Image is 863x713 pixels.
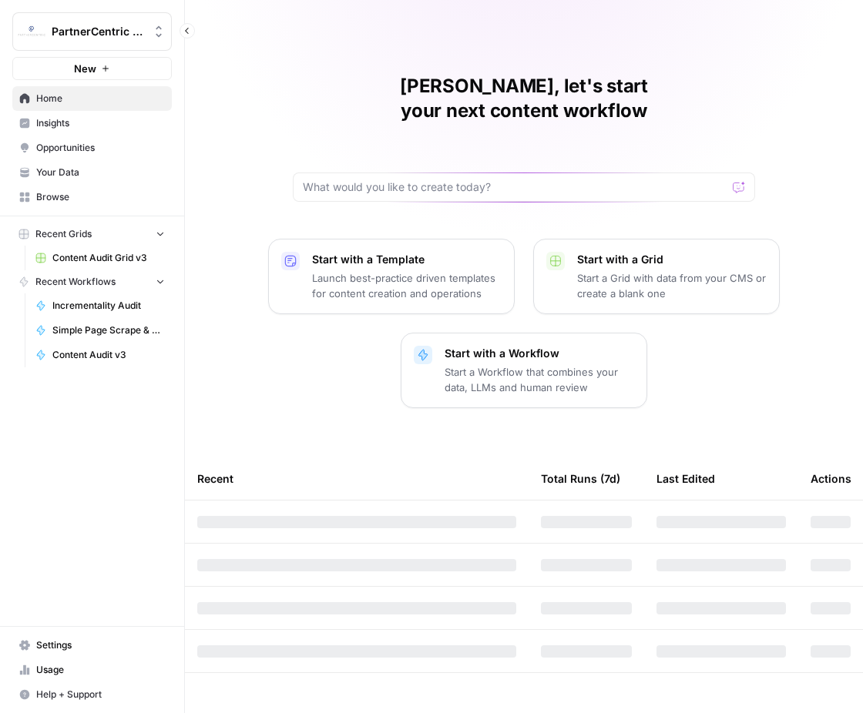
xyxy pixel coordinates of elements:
span: Content Audit v3 [52,348,165,362]
p: Launch best-practice driven templates for content creation and operations [312,270,502,301]
span: Recent Workflows [35,275,116,289]
a: Simple Page Scrape & Analysis [29,318,172,343]
span: New [74,61,96,76]
button: Start with a WorkflowStart a Workflow that combines your data, LLMs and human review [401,333,647,408]
div: Total Runs (7d) [541,457,620,500]
button: Start with a GridStart a Grid with data from your CMS or create a blank one [533,239,780,314]
button: Recent Grids [12,223,172,246]
a: Usage [12,658,172,682]
a: Incrementality Audit [29,293,172,318]
button: Workspace: PartnerCentric Sales Tools [12,12,172,51]
a: Opportunities [12,136,172,160]
span: Incrementality Audit [52,299,165,313]
img: PartnerCentric Sales Tools Logo [18,18,45,45]
a: Settings [12,633,172,658]
span: Home [36,92,165,105]
button: Start with a TemplateLaunch best-practice driven templates for content creation and operations [268,239,515,314]
div: Last Edited [656,457,715,500]
a: Home [12,86,172,111]
div: Actions [811,457,851,500]
button: New [12,57,172,80]
p: Start a Workflow that combines your data, LLMs and human review [445,364,634,395]
button: Help + Support [12,682,172,707]
a: Content Audit v3 [29,343,172,367]
input: What would you like to create today? [303,179,727,195]
span: Browse [36,190,165,204]
span: Opportunities [36,141,165,155]
span: Help + Support [36,688,165,701]
span: Simple Page Scrape & Analysis [52,323,165,337]
span: Settings [36,638,165,652]
span: Your Data [36,166,165,179]
span: Usage [36,663,165,677]
a: Browse [12,185,172,209]
p: Start with a Grid [577,252,767,267]
a: Content Audit Grid v3 [29,246,172,270]
div: Recent [197,457,516,500]
button: Recent Workflows [12,270,172,293]
a: Insights [12,111,172,136]
span: PartnerCentric Sales Tools [52,24,145,39]
span: Content Audit Grid v3 [52,251,165,265]
a: Your Data [12,160,172,185]
h1: [PERSON_NAME], let's start your next content workflow [293,74,755,123]
p: Start with a Workflow [445,346,634,361]
span: Recent Grids [35,227,92,241]
p: Start a Grid with data from your CMS or create a blank one [577,270,767,301]
span: Insights [36,116,165,130]
p: Start with a Template [312,252,502,267]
